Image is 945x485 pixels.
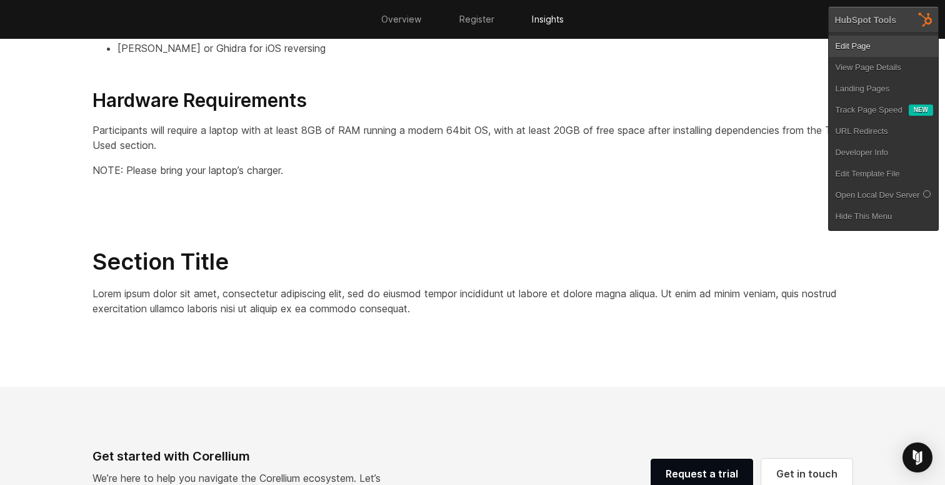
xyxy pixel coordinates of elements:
[92,447,412,466] div: Get started with Corellium
[829,36,938,57] a: Edit Page
[829,57,938,78] a: View Page Details
[92,163,852,178] p: NOTE: Please bring your laptop’s charger.
[92,123,852,153] p: Participants will require a laptop with at least 8GB of RAM running a modern 64bit OS, with at le...
[829,142,938,163] a: Developer Info
[902,442,932,472] div: Open Intercom Messenger
[829,100,908,121] a: Track Page Speed
[912,6,939,33] img: HubSpot Tools Menu Toggle
[828,6,939,231] div: HubSpot Tools Edit PageView Page DetailsLanding Pages Track Page Speed New URL RedirectsDeveloper...
[829,206,938,227] a: Hide This Menu
[829,163,938,185] a: Edit Template File
[92,286,852,316] p: Lorem ipsum dolor sit amet, consectetur adipiscing elit, sed do eiusmod tempor incididunt ut labo...
[834,14,896,26] div: HubSpot Tools
[92,66,852,113] h3: Hardware Requirements
[829,78,938,100] a: Landing Pages
[829,121,938,142] a: URL Redirects
[92,248,852,276] h2: Section Title
[909,105,933,116] div: New
[117,41,852,56] p: [PERSON_NAME] or Ghidra for iOS reversing
[829,185,938,206] a: Open Local Dev Server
